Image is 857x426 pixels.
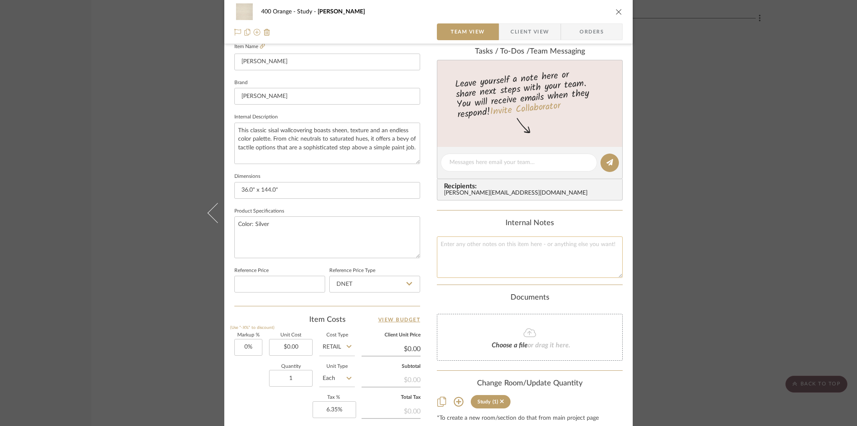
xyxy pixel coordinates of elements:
label: Cost Type [319,333,355,337]
div: Change Room/Update Quantity [437,379,623,388]
span: Tasks / To-Dos / [475,48,530,55]
span: Team View [451,23,485,40]
div: (1) [493,399,498,405]
img: Remove from project [264,29,270,36]
span: [PERSON_NAME] [318,9,365,15]
label: Total Tax [362,395,421,400]
button: close [615,8,623,15]
span: Client View [511,23,549,40]
input: Enter Brand [234,88,420,105]
input: Enter Item Name [234,54,420,70]
div: Item Costs [234,315,420,325]
div: team Messaging [437,47,623,56]
div: Leave yourself a note here or share next steps with your team. You will receive emails when they ... [436,66,624,122]
a: View Budget [378,315,421,325]
span: Orders [570,23,613,40]
div: Study [477,399,490,405]
label: Product Specifications [234,209,284,213]
div: *To create a new room/section do that from main project page [437,415,623,422]
input: Enter the dimensions of this item [234,182,420,199]
label: Dimensions [234,175,260,179]
a: Invite Collaborator [490,99,561,120]
span: Recipients: [444,182,619,190]
label: Unit Type [319,364,355,369]
span: Choose a file [492,342,528,349]
span: or drag it here. [528,342,570,349]
label: Subtotal [362,364,421,369]
label: Brand [234,81,248,85]
label: Quantity [269,364,313,369]
span: 400 Orange [261,9,297,15]
div: [PERSON_NAME][EMAIL_ADDRESS][DOMAIN_NAME] [444,190,619,197]
div: Documents [437,293,623,303]
label: Markup % [234,333,262,337]
div: $0.00 [362,372,421,387]
div: $0.00 [362,403,421,418]
label: Item Name [234,43,265,50]
label: Reference Price Type [329,269,375,273]
label: Client Unit Price [362,333,421,337]
label: Unit Cost [269,333,313,337]
label: Tax % [313,395,355,400]
label: Reference Price [234,269,269,273]
span: Study [297,9,318,15]
div: Internal Notes [437,219,623,228]
label: Internal Description [234,115,278,119]
img: b0144309-55a0-4bad-8923-50389658432c_48x40.jpg [234,3,254,20]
